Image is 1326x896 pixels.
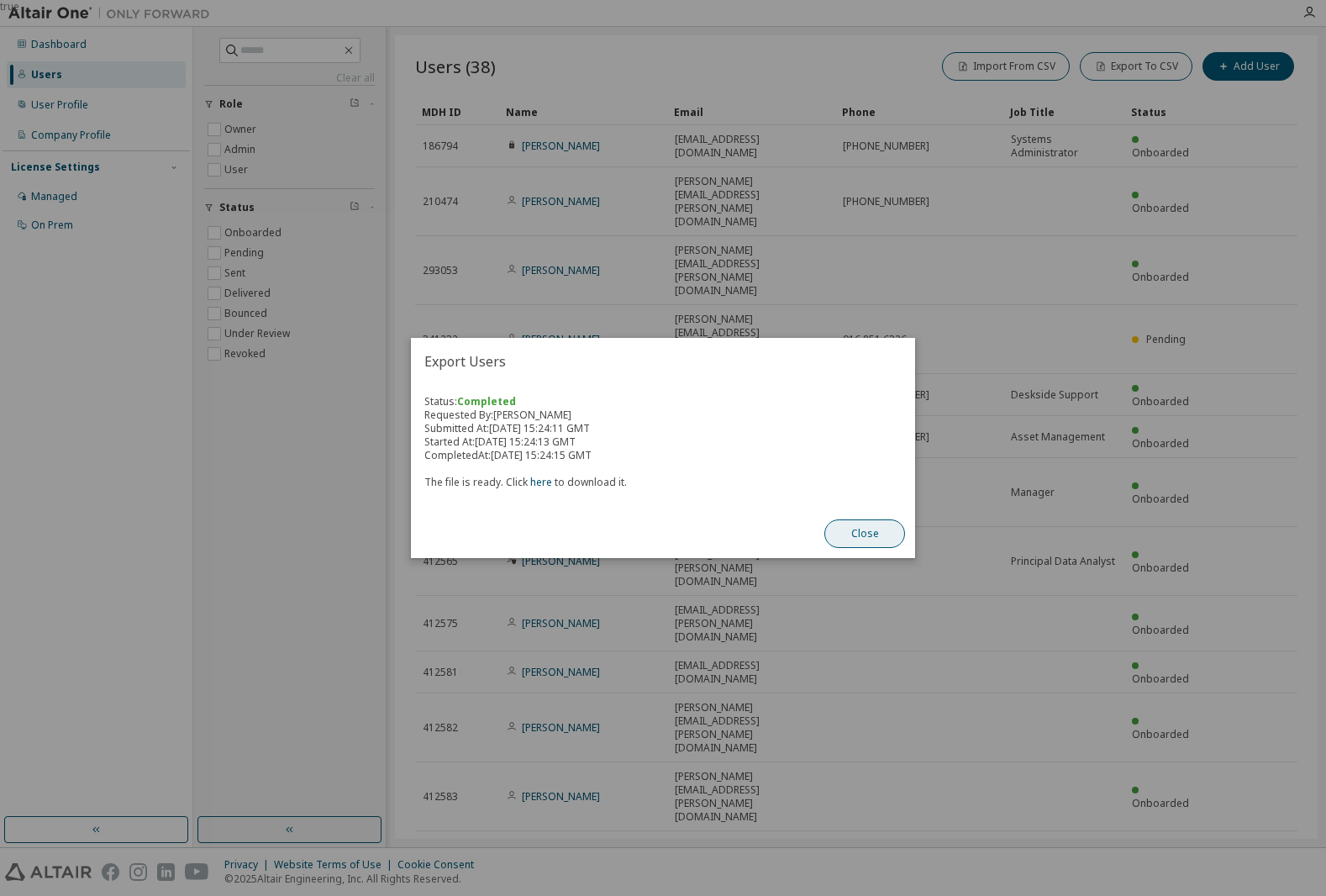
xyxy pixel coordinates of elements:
[424,462,902,489] div: The file is ready. Click to download it.
[411,338,915,385] h2: Export Users
[424,422,902,435] div: Submitted At: [DATE] 15:24:11 GMT
[824,519,905,548] button: Close
[457,394,516,408] span: Completed
[530,475,552,489] a: here
[424,395,902,489] div: Status: Requested By: [PERSON_NAME] Started At: [DATE] 15:24:13 GMT Completed At: [DATE] 15:24:15...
